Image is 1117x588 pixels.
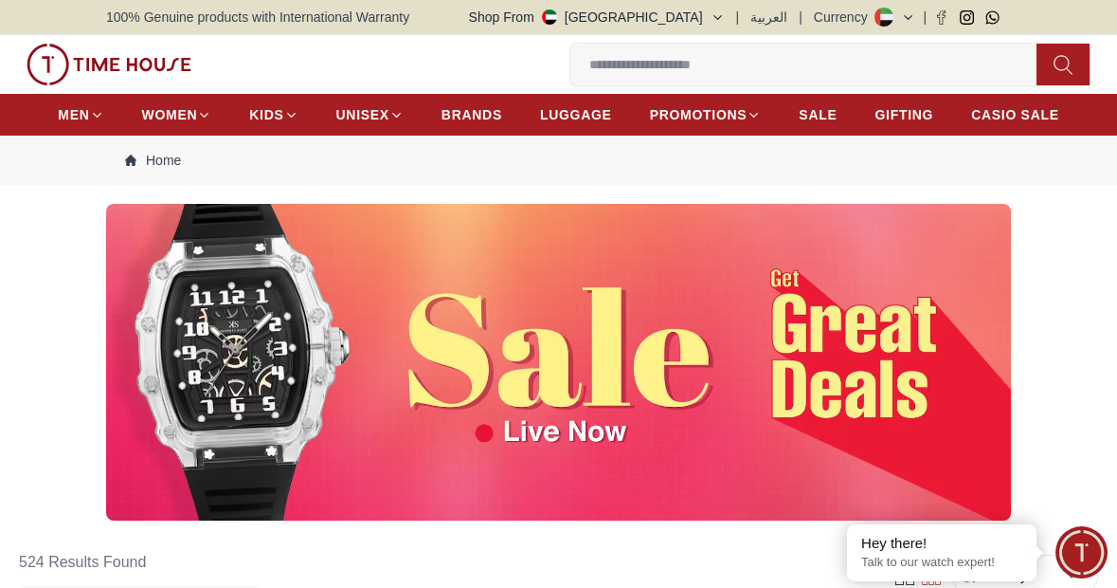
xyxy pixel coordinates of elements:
nav: Breadcrumb [106,136,1011,185]
img: United Arab Emirates [542,9,557,25]
a: LUGGAGE [540,98,612,132]
span: GIFTING [874,105,933,124]
span: KIDS [249,105,283,124]
a: UNISEX [336,98,404,132]
a: Instagram [960,10,974,25]
span: BRANDS [441,105,502,124]
a: GIFTING [874,98,933,132]
a: MEN [58,98,103,132]
div: Hey there! [861,534,1022,553]
a: CASIO SALE [971,98,1059,132]
img: ... [106,204,1011,521]
div: Currency [814,8,875,27]
button: Shop From[GEOGRAPHIC_DATA] [469,8,725,27]
a: BRANDS [441,98,502,132]
a: Facebook [934,10,948,25]
button: العربية [750,8,787,27]
a: KIDS [249,98,297,132]
a: PROMOTIONS [650,98,762,132]
span: PROMOTIONS [650,105,748,124]
span: UNISEX [336,105,389,124]
p: Talk to our watch expert! [861,555,1022,571]
a: Whatsapp [985,10,1000,25]
span: CASIO SALE [971,105,1059,124]
a: SALE [799,98,837,132]
span: 100% Genuine products with International Warranty [106,8,409,27]
span: SALE [799,105,837,124]
a: Home [125,151,181,170]
div: Chat Widget [1055,526,1108,579]
h6: 524 Results Found [19,540,261,585]
img: ... [27,44,191,85]
span: WOMEN [142,105,198,124]
span: | [799,8,802,27]
span: | [736,8,740,27]
span: | [923,8,927,27]
a: WOMEN [142,98,212,132]
span: LUGGAGE [540,105,612,124]
span: MEN [58,105,89,124]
